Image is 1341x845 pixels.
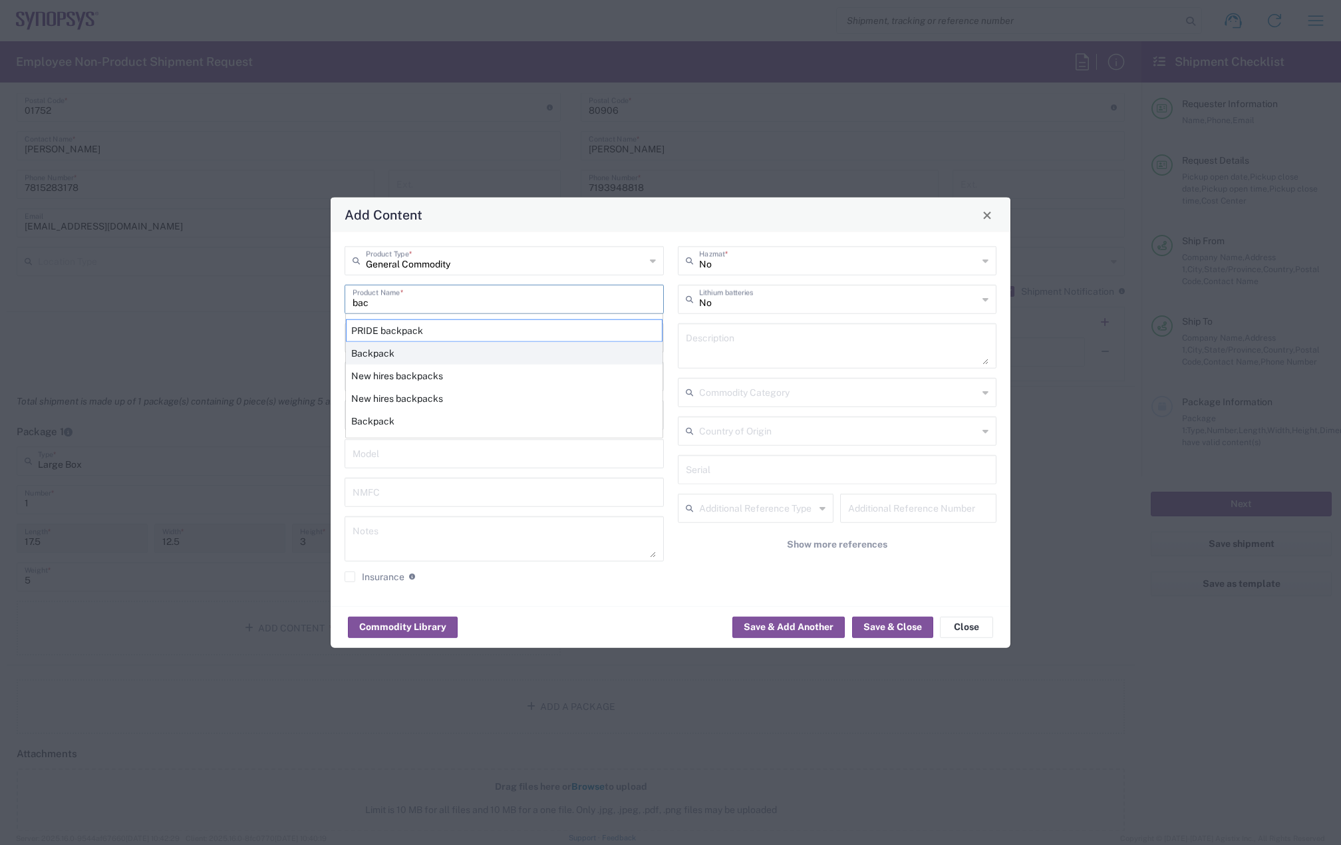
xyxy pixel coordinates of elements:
[787,538,887,551] span: Show more references
[346,410,663,432] div: Backpack
[940,616,993,637] button: Close
[852,616,933,637] button: Save & Close
[348,616,458,637] button: Commodity Library
[345,572,404,582] label: Insurance
[345,205,422,224] h4: Add Content
[978,206,996,224] button: Close
[732,616,845,637] button: Save & Add Another
[346,365,663,387] div: New hires backpacks
[346,342,663,365] div: Backpack
[346,319,663,342] div: PRIDE backpack
[346,387,663,410] div: New hires backpacks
